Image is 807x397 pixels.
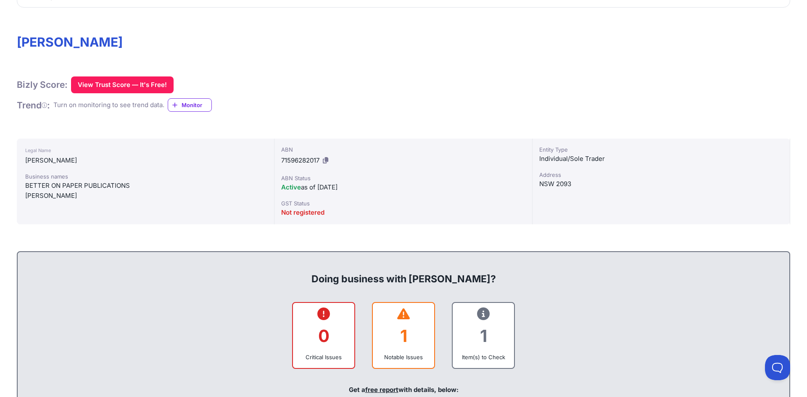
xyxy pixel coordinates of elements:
[281,208,324,216] span: Not registered
[281,156,319,164] span: 71596282017
[765,355,790,380] iframe: Toggle Customer Support
[25,155,266,166] div: [PERSON_NAME]
[281,182,525,192] div: as of [DATE]
[25,172,266,181] div: Business names
[281,145,525,154] div: ABN
[168,98,212,112] a: Monitor
[380,353,427,361] div: Notable Issues
[53,100,164,110] div: Turn on monitoring to see trend data.
[25,181,266,191] div: BETTER ON PAPER PUBLICATIONS
[300,319,348,353] div: 0
[17,79,68,90] h1: Bizly Score:
[459,353,507,361] div: Item(s) to Check
[182,101,211,109] span: Monitor
[300,353,348,361] div: Critical Issues
[281,183,301,191] span: Active
[25,145,266,155] div: Legal Name
[539,154,783,164] div: Individual/Sole Trader
[459,319,507,353] div: 1
[17,34,790,50] h1: [PERSON_NAME]
[539,145,783,154] div: Entity Type
[349,386,459,394] span: Get a with details, below:
[365,386,398,394] a: free report
[281,199,525,208] div: GST Status
[539,171,783,179] div: Address
[26,259,781,286] div: Doing business with [PERSON_NAME]?
[539,179,783,189] div: NSW 2093
[380,319,427,353] div: 1
[281,174,525,182] div: ABN Status
[17,100,50,111] h1: Trend :
[71,76,174,93] button: View Trust Score — It's Free!
[25,191,266,201] div: [PERSON_NAME]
